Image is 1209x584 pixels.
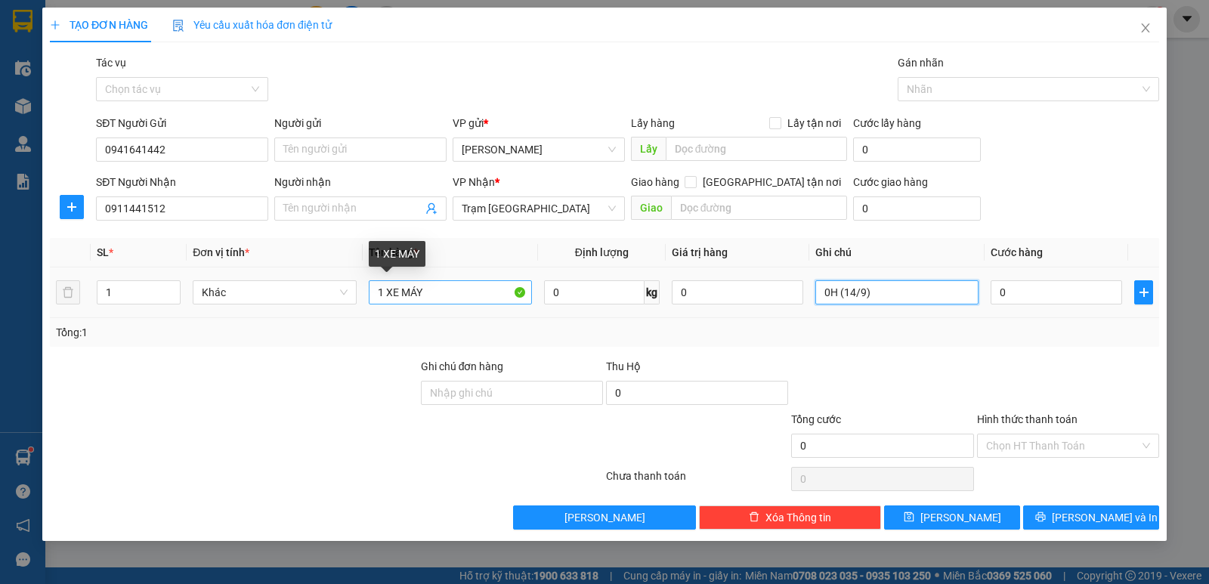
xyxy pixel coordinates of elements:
span: Thu Hộ [606,360,641,372]
span: user-add [425,202,438,215]
span: Khác [202,281,347,304]
input: Dọc đường [666,137,848,161]
span: delete [749,511,759,524]
span: Yêu cầu xuất hóa đơn điện tử [172,19,332,31]
button: [PERSON_NAME] [513,505,695,530]
span: Tổng cước [791,413,841,425]
span: plus [1135,286,1152,298]
button: plus [60,195,84,219]
div: Người nhận [274,174,447,190]
span: Phan Thiết [462,138,616,161]
img: logo.jpg [8,8,60,60]
span: close [1139,22,1152,34]
div: Chưa thanh toán [604,468,790,494]
span: environment [8,84,18,94]
div: SĐT Người Gửi [96,115,268,131]
div: VP gửi [453,115,625,131]
input: Dọc đường [671,196,848,220]
span: Giao hàng [631,176,679,188]
div: Người gửi [274,115,447,131]
span: plus [50,20,60,30]
span: printer [1035,511,1046,524]
span: Giá trị hàng [672,246,728,258]
button: printer[PERSON_NAME] và In [1023,505,1159,530]
button: deleteXóa Thông tin [699,505,881,530]
button: plus [1134,280,1153,304]
span: Xóa Thông tin [765,509,831,526]
span: SL [97,246,109,258]
span: [GEOGRAPHIC_DATA] tận nơi [697,174,847,190]
div: Tổng: 1 [56,324,468,341]
li: VP Trạm [GEOGRAPHIC_DATA] [104,64,201,114]
span: plus [60,201,83,213]
span: save [904,511,914,524]
span: Đơn vị tính [193,246,249,258]
span: Lấy tận nơi [781,115,847,131]
label: Hình thức thanh toán [977,413,1078,425]
button: Close [1124,8,1167,50]
li: Trung Nga [8,8,219,36]
span: TẠO ĐƠN HÀNG [50,19,148,31]
input: Cước lấy hàng [853,138,981,162]
label: Tác vụ [96,57,126,69]
span: Định lượng [575,246,629,258]
span: Trạm Sài Gòn [462,197,616,220]
b: T1 [PERSON_NAME], P Phú Thuỷ [8,83,100,128]
input: 0 [672,280,803,304]
div: 1 XE MÁY [369,241,425,267]
label: Cước lấy hàng [853,117,921,129]
label: Ghi chú đơn hàng [421,360,504,372]
span: [PERSON_NAME] [564,509,645,526]
li: VP [PERSON_NAME] [8,64,104,81]
div: SĐT Người Nhận [96,174,268,190]
input: Ghi chú đơn hàng [421,381,603,405]
span: [PERSON_NAME] [920,509,1001,526]
input: VD: Bàn, Ghế [369,280,532,304]
span: Lấy hàng [631,117,675,129]
span: Cước hàng [991,246,1043,258]
span: Lấy [631,137,666,161]
span: VP Nhận [453,176,495,188]
span: Giao [631,196,671,220]
input: Cước giao hàng [853,196,981,221]
button: save[PERSON_NAME] [884,505,1020,530]
th: Ghi chú [809,238,985,267]
span: [PERSON_NAME] và In [1052,509,1158,526]
button: delete [56,280,80,304]
input: Ghi Chú [815,280,979,304]
img: icon [172,20,184,32]
label: Cước giao hàng [853,176,928,188]
span: kg [645,280,660,304]
label: Gán nhãn [898,57,944,69]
